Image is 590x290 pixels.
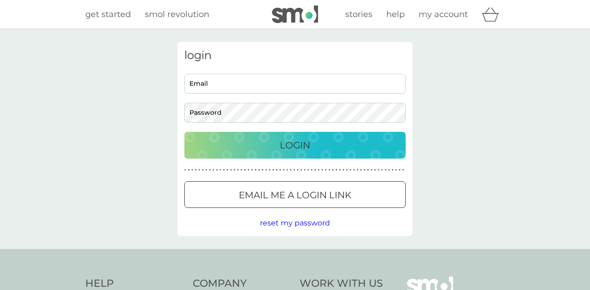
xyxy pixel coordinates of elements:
p: ● [371,168,372,172]
p: ● [212,168,214,172]
p: ● [230,168,232,172]
p: ● [227,168,229,172]
button: Email me a login link [184,181,406,208]
p: ● [209,168,211,172]
p: ● [290,168,292,172]
span: reset my password [260,219,330,227]
p: ● [272,168,274,172]
a: help [386,8,405,21]
p: ● [237,168,239,172]
p: ● [258,168,260,172]
p: ● [318,168,320,172]
p: ● [349,168,351,172]
p: ● [248,168,249,172]
p: ● [367,168,369,172]
p: ● [184,168,186,172]
p: Login [280,138,310,153]
a: smol revolution [145,8,209,21]
p: ● [297,168,299,172]
p: ● [342,168,344,172]
p: ● [293,168,295,172]
button: Login [184,132,406,159]
span: stories [345,9,372,19]
span: help [386,9,405,19]
p: ● [346,168,348,172]
p: ● [332,168,334,172]
p: ● [311,168,313,172]
p: ● [283,168,285,172]
p: ● [265,168,267,172]
p: ● [321,168,323,172]
p: Email me a login link [239,188,351,202]
a: stories [345,8,372,21]
p: ● [241,168,242,172]
p: ● [304,168,306,172]
p: ● [360,168,362,172]
p: ● [381,168,383,172]
p: ● [202,168,204,172]
p: ● [364,168,366,172]
p: ● [234,168,236,172]
p: ● [336,168,337,172]
p: ● [269,168,271,172]
span: smol revolution [145,9,209,19]
p: ● [385,168,387,172]
p: ● [244,168,246,172]
div: basket [482,5,505,24]
a: get started [85,8,131,21]
p: ● [378,168,379,172]
p: ● [339,168,341,172]
p: ● [251,168,253,172]
p: ● [392,168,394,172]
p: ● [279,168,281,172]
a: my account [419,8,468,21]
p: ● [301,168,302,172]
p: ● [286,168,288,172]
p: ● [262,168,264,172]
p: ● [374,168,376,172]
button: reset my password [260,217,330,229]
p: ● [206,168,207,172]
img: smol [272,6,318,23]
p: ● [219,168,221,172]
p: ● [195,168,197,172]
p: ● [395,168,397,172]
p: ● [199,168,201,172]
p: ● [223,168,225,172]
p: ● [276,168,277,172]
p: ● [307,168,309,172]
p: ● [255,168,257,172]
p: ● [388,168,390,172]
p: ● [188,168,190,172]
p: ● [357,168,359,172]
p: ● [399,168,401,172]
p: ● [402,168,404,172]
span: get started [85,9,131,19]
p: ● [314,168,316,172]
p: ● [329,168,330,172]
h3: login [184,49,406,62]
p: ● [325,168,327,172]
p: ● [191,168,193,172]
p: ● [216,168,218,172]
span: my account [419,9,468,19]
p: ● [353,168,355,172]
